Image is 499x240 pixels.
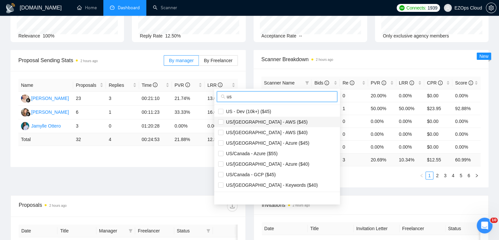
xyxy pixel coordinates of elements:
span: Proposals [76,82,98,89]
td: 21.74% [172,92,205,106]
span: Manager [99,227,126,234]
a: 5 [457,172,465,179]
a: 1 [426,172,433,179]
td: 0.00% [396,128,425,140]
td: 6 [73,106,106,119]
td: 0.00% [452,89,481,102]
span: dashboard [110,5,114,10]
td: 4 [106,133,139,146]
li: 6 [465,172,473,180]
span: By manager [169,58,194,63]
td: $0.00 [424,128,452,140]
span: PVR [371,80,386,85]
div: Proposals [19,201,128,211]
span: filter [206,229,210,233]
span: filter [304,78,310,88]
th: Freelancer [400,222,446,235]
td: 13.04% [205,92,238,106]
span: US/[GEOGRAPHIC_DATA] - Keywords ($40) [223,182,318,188]
span: US/[GEOGRAPHIC_DATA] - Azure ($45) [223,140,309,146]
a: homeHome [77,5,97,11]
img: gigradar-bm.png [26,112,31,116]
th: Replies [106,79,139,92]
span: New [479,54,489,59]
li: 5 [457,172,465,180]
td: 0.00% [368,115,396,128]
button: setting [486,3,496,13]
span: filter [205,226,212,236]
th: Date [262,222,308,235]
li: 4 [449,172,457,180]
span: Acceptance Rate [261,33,297,38]
td: 33.33% [172,106,205,119]
td: 0 [340,128,368,140]
li: Previous Page [418,172,426,180]
span: info-circle [468,81,473,85]
span: info-circle [382,81,386,85]
span: LRR [399,80,414,85]
td: 0.00% [396,115,425,128]
a: AJ[PERSON_NAME] [21,95,69,101]
td: 0 [340,140,368,153]
span: left [420,174,424,178]
span: By Freelancer [204,58,232,63]
time: 2 hours ago [80,59,98,63]
span: Only exclusive agency members [383,33,449,38]
td: 0.00% [452,115,481,128]
span: info-circle [409,81,414,85]
span: info-circle [324,81,329,85]
img: logo [5,3,16,13]
a: 2 [434,172,441,179]
span: Status [177,227,204,234]
td: 0.00% [368,128,396,140]
a: setting [486,5,496,11]
span: 1939 [427,4,437,12]
td: $23.95 [424,102,452,115]
span: Re [343,80,354,85]
td: 1 [106,106,139,119]
span: info-circle [350,81,354,85]
span: setting [486,5,496,11]
td: 23 [73,92,106,106]
td: $0.00 [424,115,452,128]
span: filter [127,226,134,236]
span: Bids [314,80,329,85]
th: Freelancer [135,225,174,237]
a: 4 [449,172,457,179]
td: 00:11:23 [139,106,172,119]
td: $0.00 [424,89,452,102]
td: 00:21:10 [139,92,172,106]
td: 16.67% [205,106,238,119]
span: 10 [490,218,498,223]
td: 0 [340,115,368,128]
span: US/Canada - Azure ($55) [223,151,278,156]
span: CPR [427,80,442,85]
td: 0.00% [172,119,205,133]
td: 60.99 % [452,153,481,166]
a: NK[PERSON_NAME] [21,109,69,114]
li: Next Page [473,172,481,180]
button: download [227,201,238,211]
span: Connects: [406,4,426,12]
th: Name [18,79,73,92]
td: 0 [340,89,368,102]
td: 0.00% [368,140,396,153]
img: JO [21,122,29,130]
td: 20.00% [368,89,396,102]
span: US/[GEOGRAPHIC_DATA] - Azure ($40) [223,161,309,167]
td: 3 [340,153,368,166]
td: 01:20:28 [139,119,172,133]
img: gigradar-bm.png [26,98,31,103]
span: right [475,174,479,178]
span: 100% [43,33,54,38]
td: 1 [340,102,368,115]
li: 3 [441,172,449,180]
span: info-circle [153,83,157,87]
td: 10.34 % [396,153,425,166]
span: user [446,6,450,10]
time: 2 hours ago [316,58,333,61]
span: Score [455,80,473,85]
span: Proposal Sending Stats [18,56,164,64]
th: Title [308,222,354,235]
td: 50.00% [396,102,425,115]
